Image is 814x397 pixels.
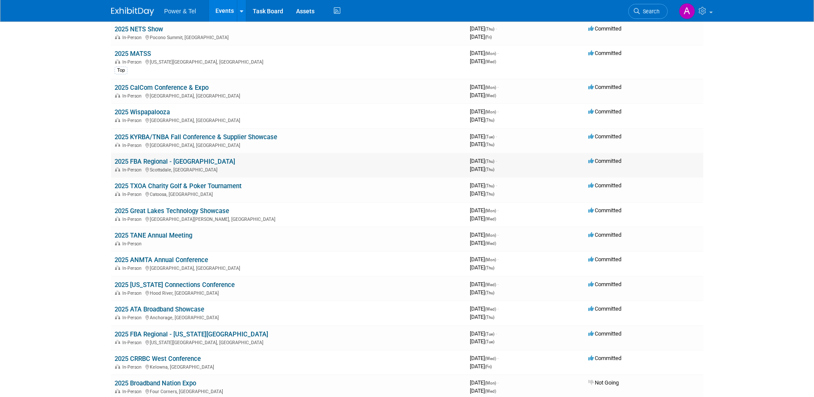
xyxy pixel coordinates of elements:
[497,50,499,56] span: -
[470,50,499,56] span: [DATE]
[470,158,497,164] span: [DATE]
[115,355,201,363] a: 2025 CRRBC West Conference
[485,217,496,221] span: (Wed)
[485,257,496,262] span: (Mon)
[485,282,496,287] span: (Wed)
[470,264,494,271] span: [DATE]
[122,241,144,247] span: In-Person
[470,92,496,98] span: [DATE]
[115,305,204,313] a: 2025 ATA Broadband Showcase
[115,25,163,33] a: 2025 NETS Show
[122,217,144,222] span: In-Person
[470,215,496,222] span: [DATE]
[485,364,492,369] span: (Fri)
[485,208,496,213] span: (Mon)
[115,330,268,338] a: 2025 FBA Regional - [US_STATE][GEOGRAPHIC_DATA]
[470,305,499,312] span: [DATE]
[115,141,463,148] div: [GEOGRAPHIC_DATA], [GEOGRAPHIC_DATA]
[115,143,120,147] img: In-Person Event
[115,364,120,369] img: In-Person Event
[115,379,196,387] a: 2025 Broadband Nation Expo
[115,118,120,122] img: In-Person Event
[485,118,494,122] span: (Thu)
[485,389,496,394] span: (Wed)
[470,289,494,296] span: [DATE]
[122,35,144,40] span: In-Person
[485,27,494,31] span: (Thu)
[485,241,496,246] span: (Wed)
[115,266,120,270] img: In-Person Event
[115,340,120,344] img: In-Person Event
[588,84,621,90] span: Committed
[111,7,154,16] img: ExhibitDay
[470,116,494,123] span: [DATE]
[640,8,660,15] span: Search
[115,389,120,393] img: In-Person Event
[470,379,499,386] span: [DATE]
[485,307,496,311] span: (Wed)
[115,281,235,289] a: 2025 [US_STATE] Connections Conference
[115,92,463,99] div: [GEOGRAPHIC_DATA], [GEOGRAPHIC_DATA]
[485,183,494,188] span: (Thu)
[485,159,494,164] span: (Thu)
[115,167,120,171] img: In-Person Event
[496,182,497,189] span: -
[122,118,144,123] span: In-Person
[470,232,499,238] span: [DATE]
[470,314,494,320] span: [DATE]
[115,339,463,345] div: [US_STATE][GEOGRAPHIC_DATA], [GEOGRAPHIC_DATA]
[628,4,668,19] a: Search
[497,84,499,90] span: -
[115,35,120,39] img: In-Person Event
[470,108,499,115] span: [DATE]
[470,240,496,246] span: [DATE]
[497,305,499,312] span: -
[485,110,496,114] span: (Mon)
[115,116,463,123] div: [GEOGRAPHIC_DATA], [GEOGRAPHIC_DATA]
[470,34,492,40] span: [DATE]
[122,340,144,345] span: In-Person
[485,167,494,172] span: (Thu)
[588,133,621,140] span: Committed
[115,217,120,221] img: In-Person Event
[122,167,144,173] span: In-Person
[588,108,621,115] span: Committed
[588,379,619,386] span: Not Going
[122,143,144,148] span: In-Person
[164,8,196,15] span: Power & Tel
[115,315,120,319] img: In-Person Event
[485,381,496,385] span: (Mon)
[485,51,496,56] span: (Mon)
[588,305,621,312] span: Committed
[115,58,463,65] div: [US_STATE][GEOGRAPHIC_DATA], [GEOGRAPHIC_DATA]
[485,93,496,98] span: (Wed)
[588,25,621,32] span: Committed
[115,314,463,321] div: Anchorage, [GEOGRAPHIC_DATA]
[115,215,463,222] div: [GEOGRAPHIC_DATA][PERSON_NAME], [GEOGRAPHIC_DATA]
[115,232,192,239] a: 2025 TANE Annual Meeting
[470,330,497,337] span: [DATE]
[122,192,144,197] span: In-Person
[485,233,496,238] span: (Mon)
[470,363,492,370] span: [DATE]
[115,133,277,141] a: 2025 KYRBA/TNBA Fall Conference & Supplier Showcase
[470,281,499,287] span: [DATE]
[115,190,463,197] div: Catoosa, [GEOGRAPHIC_DATA]
[588,281,621,287] span: Committed
[485,315,494,320] span: (Thu)
[485,266,494,270] span: (Thu)
[485,134,494,139] span: (Tue)
[115,67,127,74] div: Top
[115,256,208,264] a: 2025 ANMTA Annual Conference
[470,84,499,90] span: [DATE]
[115,34,463,40] div: Pocono Summit, [GEOGRAPHIC_DATA]
[497,207,499,214] span: -
[497,281,499,287] span: -
[115,290,120,295] img: In-Person Event
[470,25,497,32] span: [DATE]
[115,158,235,165] a: 2025 FBA Regional - [GEOGRAPHIC_DATA]
[470,256,499,263] span: [DATE]
[470,166,494,172] span: [DATE]
[115,108,170,116] a: 2025 Wispapalooza
[470,355,499,361] span: [DATE]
